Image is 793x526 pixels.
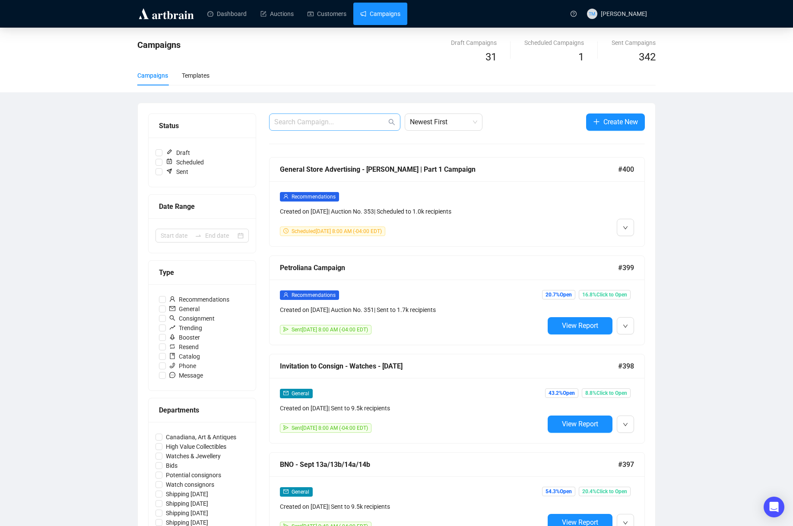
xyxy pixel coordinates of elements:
[162,508,212,518] span: Shipping [DATE]
[162,432,240,442] span: Canadiana, Art & Antiques
[162,470,225,480] span: Potential consignors
[169,315,175,321] span: search
[169,372,175,378] span: message
[283,194,289,199] span: user
[586,113,645,131] button: Create New
[166,342,202,352] span: Resend
[169,296,175,302] span: user
[195,232,202,239] span: swap-right
[207,3,247,25] a: Dashboard
[162,489,212,499] span: Shipping [DATE]
[548,416,612,433] button: View Report
[260,3,294,25] a: Auctions
[162,442,230,451] span: High Value Collectibles
[182,71,209,80] div: Templates
[169,343,175,350] span: retweet
[524,38,584,47] div: Scheduled Campaigns
[137,40,181,50] span: Campaigns
[269,157,645,247] a: General Store Advertising - [PERSON_NAME] | Part 1 Campaign#400userRecommendationsCreated on [DAT...
[764,497,784,517] div: Open Intercom Messenger
[623,520,628,526] span: down
[283,327,289,332] span: send
[205,231,236,240] input: End date
[166,352,203,361] span: Catalog
[280,262,618,273] div: Petroliana Campaign
[410,114,477,130] span: Newest First
[582,388,631,398] span: 8.8% Click to Open
[269,354,645,444] a: Invitation to Consign - Watches - [DATE]#398mailGeneralCreated on [DATE]| Sent to 9.5k recipients...
[280,361,618,372] div: Invitation to Consign - Watches - [DATE]
[292,292,336,298] span: Recommendations
[292,391,309,397] span: General
[618,361,634,372] span: #398
[618,459,634,470] span: #397
[162,461,181,470] span: Bids
[589,10,595,17] span: TM
[169,334,175,340] span: rocket
[618,164,634,175] span: #400
[169,353,175,359] span: book
[283,489,289,494] span: mail
[562,420,598,428] span: View Report
[578,51,584,63] span: 1
[169,306,175,312] span: mail
[639,51,656,63] span: 342
[308,3,346,25] a: Customers
[283,228,289,233] span: clock-circle
[166,304,203,314] span: General
[618,262,634,273] span: #399
[623,422,628,427] span: down
[269,255,645,345] a: Petroliana Campaign#399userRecommendationsCreated on [DATE]| Auction No. 351| Sent to 1.7k recipi...
[166,371,206,380] span: Message
[137,7,195,21] img: logo
[195,232,202,239] span: to
[612,38,656,47] div: Sent Campaigns
[623,225,628,230] span: down
[283,425,289,430] span: send
[280,459,618,470] div: BNO - Sept 13a/13b/14a/14b
[159,201,245,212] div: Date Range
[159,120,245,131] div: Status
[274,117,387,127] input: Search Campaign...
[159,267,245,278] div: Type
[283,292,289,297] span: user
[485,51,497,63] span: 31
[280,403,544,413] div: Created on [DATE] | Sent to 9.5k recipients
[280,164,618,175] div: General Store Advertising - [PERSON_NAME] | Part 1 Campaign
[162,167,192,176] span: Sent
[451,38,497,47] div: Draft Campaigns
[292,425,368,431] span: Sent [DATE] 8:00 AM (-04:00 EDT)
[159,405,245,416] div: Departments
[292,327,368,333] span: Sent [DATE] 8:00 AM (-04:00 EDT)
[593,118,600,125] span: plus
[579,290,631,299] span: 16.8% Click to Open
[280,502,544,511] div: Created on [DATE] | Sent to 9.5k recipients
[388,119,395,126] span: search
[280,305,544,315] div: Created on [DATE] | Auction No. 351 | Sent to 1.7k recipients
[601,10,647,17] span: [PERSON_NAME]
[292,228,382,234] span: Scheduled [DATE] 8:00 AM (-04:00 EDT)
[571,11,577,17] span: question-circle
[360,3,400,25] a: Campaigns
[166,314,218,323] span: Consignment
[169,324,175,331] span: rise
[166,333,203,342] span: Booster
[545,388,578,398] span: 43.2% Open
[162,480,218,489] span: Watch consignors
[292,194,336,200] span: Recommendations
[292,489,309,495] span: General
[280,207,544,216] div: Created on [DATE] | Auction No. 353 | Scheduled to 1.0k recipients
[162,499,212,508] span: Shipping [DATE]
[283,391,289,396] span: mail
[542,290,575,299] span: 20.7% Open
[603,117,638,127] span: Create New
[623,324,628,329] span: down
[166,295,233,304] span: Recommendations
[169,362,175,369] span: phone
[542,487,575,496] span: 54.3% Open
[562,321,598,330] span: View Report
[162,157,207,167] span: Scheduled
[166,323,206,333] span: Trending
[162,451,224,461] span: Watches & Jewellery
[137,71,168,80] div: Campaigns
